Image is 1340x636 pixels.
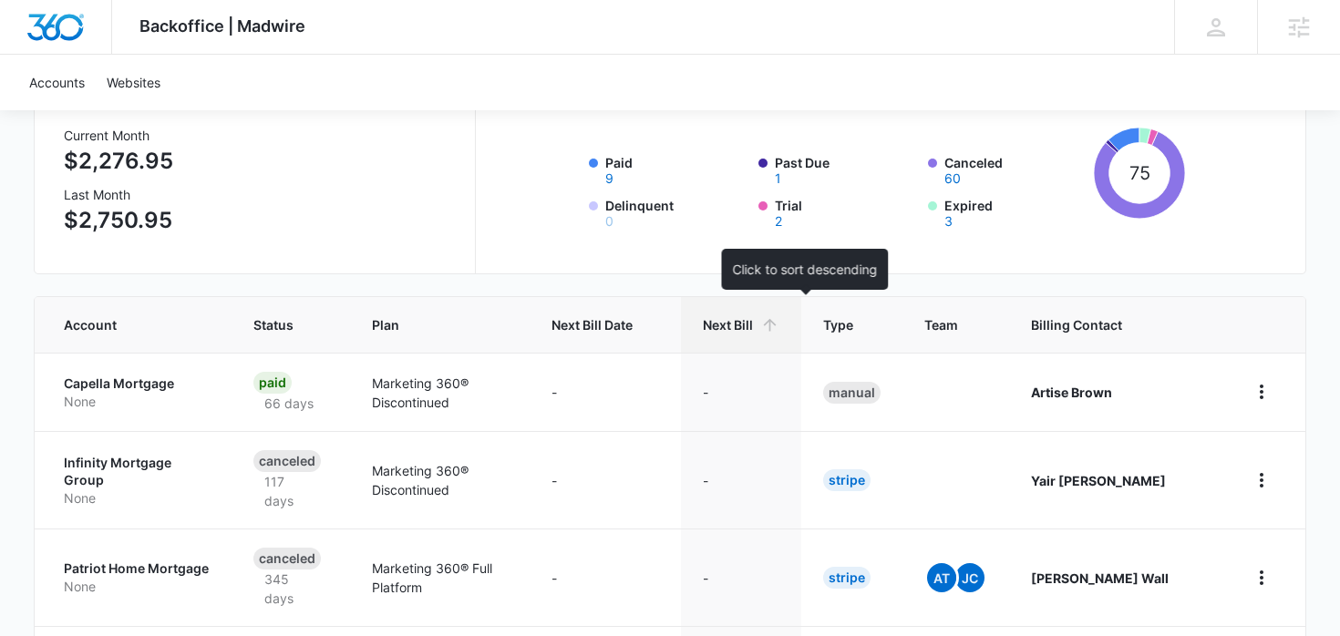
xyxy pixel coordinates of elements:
[372,461,509,499] p: Marketing 360® Discontinued
[64,315,183,334] span: Account
[775,172,781,185] button: Past Due
[681,528,801,626] td: -
[253,394,325,413] p: 66 days
[253,569,328,608] p: 345 days
[1247,563,1276,592] button: home
[605,172,613,185] button: Paid
[1247,377,1276,406] button: home
[253,372,292,394] div: Paid
[372,559,509,597] p: Marketing 360® Full Platform
[372,315,509,334] span: Plan
[64,185,173,204] h3: Last Month
[605,196,747,228] label: Delinquent
[64,559,210,578] p: Patriot Home Mortgage
[253,472,328,510] p: 117 days
[775,196,917,228] label: Trial
[823,567,871,589] div: Stripe
[823,469,871,491] div: Stripe
[927,563,956,592] span: At
[64,454,210,508] a: Infinity Mortgage GroupNone
[64,489,210,508] p: None
[722,249,889,290] div: Click to sort descending
[64,374,210,410] a: Capella MortgageNone
[64,145,173,178] p: $2,276.95
[681,353,801,431] td: -
[823,315,854,334] span: Type
[775,215,782,228] button: Trial
[605,153,747,185] label: Paid
[253,315,302,334] span: Status
[1031,473,1166,488] strong: Yair [PERSON_NAME]
[944,196,1087,228] label: Expired
[551,315,633,334] span: Next Bill Date
[64,204,173,237] p: $2,750.95
[64,454,210,489] p: Infinity Mortgage Group
[1031,385,1112,400] strong: Artise Brown
[253,450,321,472] div: Canceled
[1031,315,1203,334] span: Billing Contact
[253,548,321,569] div: Canceled
[775,153,917,185] label: Past Due
[372,374,509,412] p: Marketing 360® Discontinued
[64,393,210,411] p: None
[703,315,753,334] span: Next Bill
[530,431,681,528] td: -
[96,55,171,110] a: Websites
[944,153,1087,185] label: Canceled
[1247,466,1276,495] button: home
[944,172,961,185] button: Canceled
[139,16,305,36] span: Backoffice | Madwire
[681,431,801,528] td: -
[64,374,210,393] p: Capella Mortgage
[18,55,96,110] a: Accounts
[530,528,681,626] td: -
[530,353,681,431] td: -
[924,315,961,334] span: Team
[64,559,210,595] a: Patriot Home MortgageNone
[823,382,881,404] div: Manual
[1031,570,1169,586] strong: [PERSON_NAME] Wall
[64,126,173,145] h3: Current Month
[64,578,210,596] p: None
[944,215,953,228] button: Expired
[1129,162,1150,184] tspan: 75
[955,563,984,592] span: JC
